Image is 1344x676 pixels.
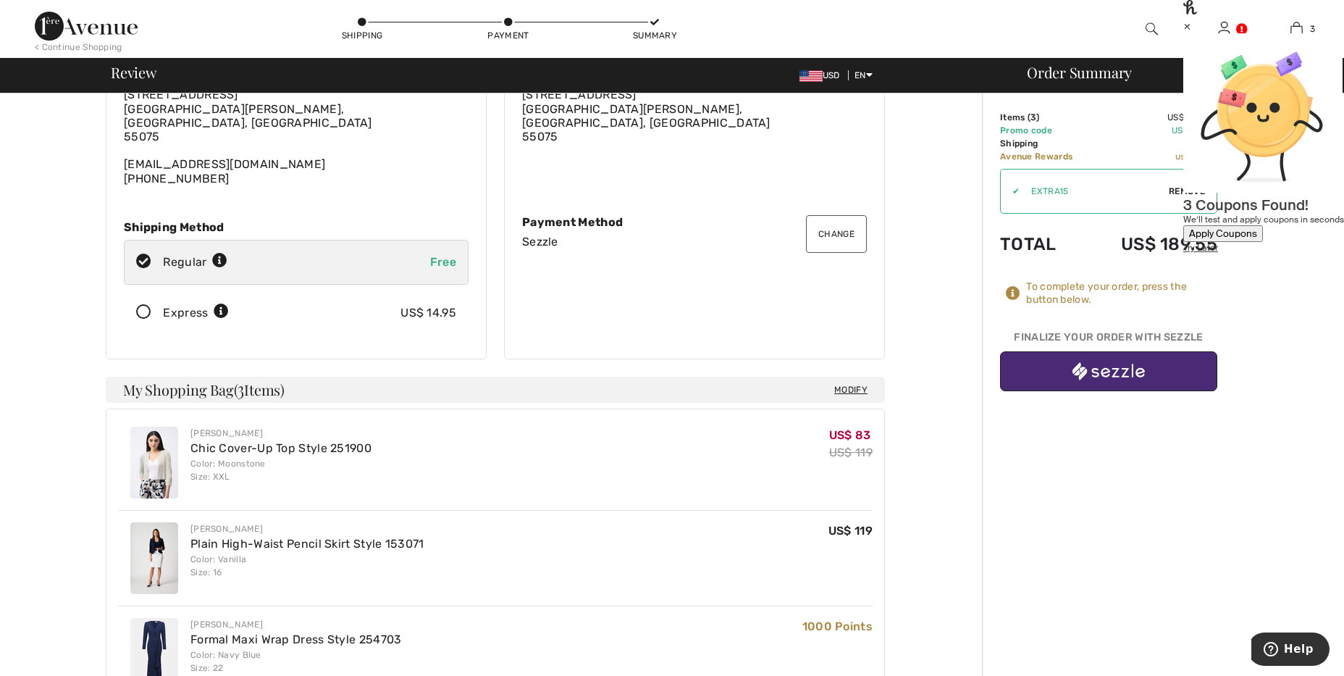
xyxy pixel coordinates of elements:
[522,215,867,229] div: Payment Method
[190,553,424,579] div: Color: Vanilla Size: 16
[400,304,456,322] div: US$ 14.95
[163,254,227,271] div: Regular
[1218,20,1230,38] img: My Info
[1000,137,1093,150] td: Shipping
[35,41,122,54] div: < Continue Shopping
[35,12,138,41] img: 1ère Avenue
[799,70,823,82] img: US Dollar
[190,537,424,551] a: Plain High-Waist Pencil Skirt Style 153071
[190,441,371,455] a: Chic Cover-Up Top Style 251900
[1093,137,1217,150] td: Free
[1251,633,1330,669] iframe: Opens a widget where you can find more information
[106,377,885,403] h4: My Shopping Bag
[806,215,867,253] button: Change
[854,70,873,80] span: EN
[487,29,530,42] div: Payment
[1093,150,1217,163] td: used
[834,383,868,397] span: Modify
[190,457,371,483] div: Color: Moonstone Size: XXL
[799,70,846,80] span: USD
[238,379,244,398] span: 3
[1261,20,1332,38] a: 3
[1000,111,1093,124] td: Items ( )
[1000,150,1093,163] td: Avenue Rewards
[1188,41,1259,57] div: [PERSON_NAME]
[124,220,469,234] div: Shipping Method
[190,648,402,675] div: Color: Navy Blue Size: 22
[130,427,178,498] img: Chic Cover-Up Top Style 251900
[1000,124,1093,137] td: Promo code
[1001,185,1020,198] div: ✔
[124,74,469,185] div: [EMAIL_ADDRESS][DOMAIN_NAME] [PHONE_NUMBER]
[1093,220,1217,269] td: US$ 189.55
[1146,20,1158,38] img: search the website
[1310,22,1315,36] span: 3
[111,65,156,80] span: Review
[340,29,384,42] div: Shipping
[190,633,402,646] a: Formal Maxi Wrap Dress Style 254703
[1093,124,1217,137] td: US$ -12.45
[1020,170,1169,213] input: Promo code
[633,29,676,42] div: Summary
[1026,280,1217,306] div: To complete your order, press the button below.
[130,522,178,594] img: Plain High-Waist Pencil Skirt Style 153071
[1290,20,1303,38] img: My Bag
[430,255,456,269] span: Free
[234,380,285,399] span: ( Items)
[1030,112,1036,122] span: 3
[1093,111,1217,124] td: US$ 202.00
[1009,65,1335,80] div: Order Summary
[1218,22,1230,36] a: Sign In
[124,88,372,143] span: [STREET_ADDRESS] [GEOGRAPHIC_DATA][PERSON_NAME], [GEOGRAPHIC_DATA], [GEOGRAPHIC_DATA] 55075
[829,446,873,459] s: US$ 119
[190,618,402,631] div: [PERSON_NAME]
[802,619,873,633] span: 1000 Points
[163,304,229,322] div: Express
[190,522,424,535] div: [PERSON_NAME]
[1000,330,1217,351] div: Finalize Your Order with Sezzle
[828,524,873,538] span: US$ 119
[829,428,871,442] span: US$ 83
[190,427,371,440] div: [PERSON_NAME]
[522,235,867,249] div: Sezzle
[1169,185,1205,198] span: Remove
[1000,220,1093,269] td: Total
[1196,151,1217,162] span: 1000
[522,88,770,143] span: [STREET_ADDRESS] [GEOGRAPHIC_DATA][PERSON_NAME], [GEOGRAPHIC_DATA], [GEOGRAPHIC_DATA] 55075
[1072,362,1145,380] img: sezzle_white.svg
